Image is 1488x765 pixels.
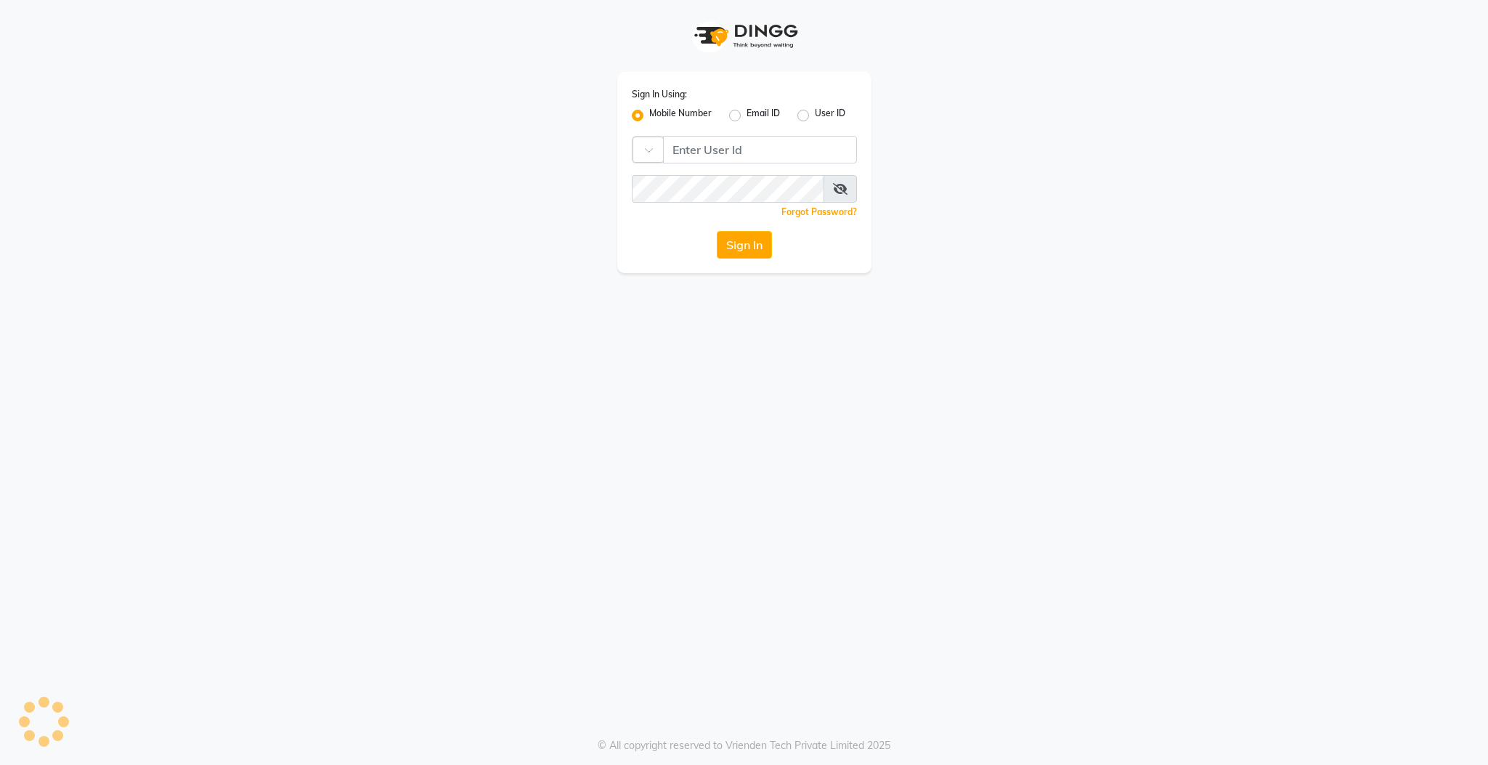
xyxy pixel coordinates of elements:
label: Email ID [747,107,780,124]
label: Sign In Using: [632,88,687,101]
input: Username [632,175,824,203]
button: Sign In [717,231,772,259]
img: logo1.svg [686,15,802,57]
a: Forgot Password? [781,206,857,217]
label: User ID [815,107,845,124]
input: Username [663,136,857,163]
label: Mobile Number [649,107,712,124]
